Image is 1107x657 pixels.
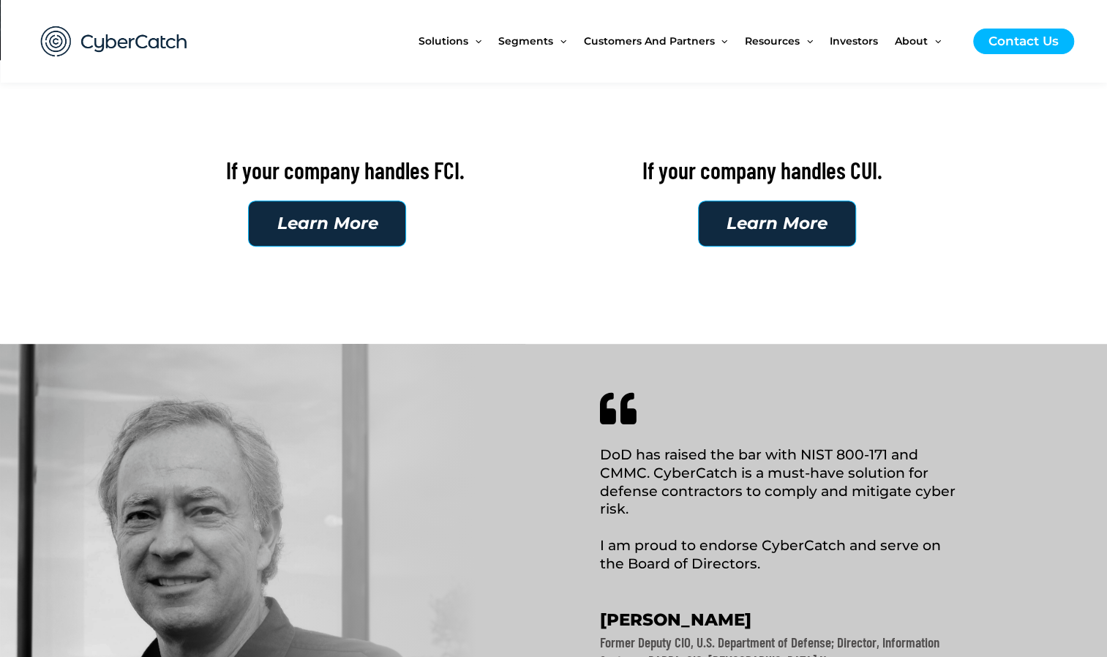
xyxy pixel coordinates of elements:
a: Contact Us [973,29,1074,54]
h2: If your company handles CUI. [561,155,964,186]
nav: Site Navigation: New Main Menu [419,10,958,72]
span: Resources [745,10,800,72]
span: Menu Toggle [468,10,481,72]
span: Learn More [277,215,378,232]
span: Investors [830,10,878,72]
span: Customers and Partners [583,10,714,72]
a: Investors [830,10,895,72]
h2: DoD has raised the bar with NIST 800-171 and CMMC. CyberCatch is a must-have solution for defense... [599,446,960,573]
span: Menu Toggle [714,10,727,72]
span: Solutions [419,10,468,72]
span: Menu Toggle [928,10,941,72]
h2: If your company handles FCI. [144,155,547,186]
h2: [PERSON_NAME] [599,609,960,631]
img: CyberCatch [26,11,202,72]
span: Menu Toggle [553,10,566,72]
a: Learn More [698,200,856,247]
span: About [895,10,928,72]
a: Learn More [248,200,406,247]
span: Learn More [727,215,828,232]
span: Segments [498,10,553,72]
span: Menu Toggle [800,10,813,72]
